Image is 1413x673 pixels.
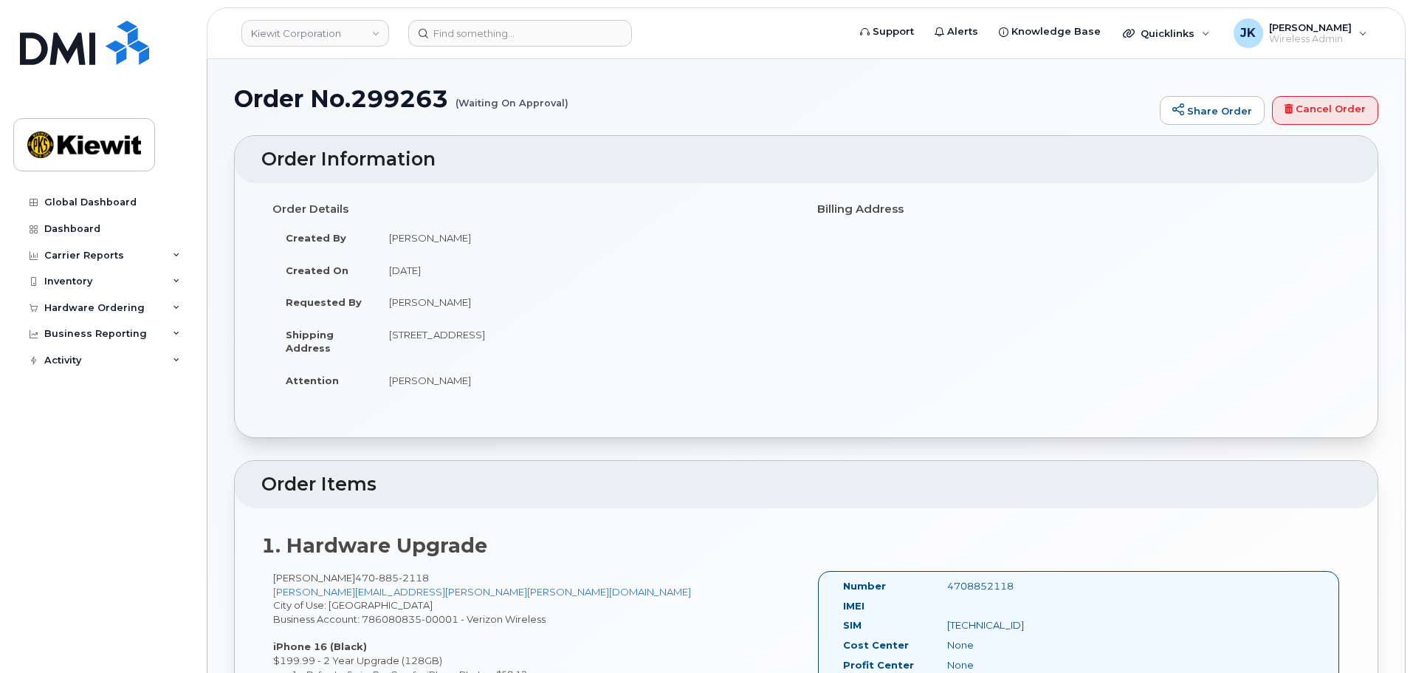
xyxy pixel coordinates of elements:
label: Number [843,579,886,593]
td: [DATE] [376,254,795,287]
strong: Created By [286,232,346,244]
h2: Order Items [261,474,1351,495]
strong: Created On [286,264,348,276]
strong: Attention [286,375,339,386]
h4: Billing Address [817,203,1340,216]
h1: Order No.299263 [234,86,1152,112]
strong: 1. Hardware Upgrade [261,533,487,558]
label: Profit Center [843,658,914,672]
label: Cost Center [843,638,909,652]
a: [PERSON_NAME][EMAIL_ADDRESS][PERSON_NAME][PERSON_NAME][DOMAIN_NAME] [273,586,691,598]
div: None [936,658,1082,672]
div: 4708852118 [936,579,1082,593]
td: [PERSON_NAME] [376,364,795,397]
td: [PERSON_NAME] [376,222,795,254]
span: 2118 [399,572,429,584]
label: IMEI [843,599,864,613]
h2: Order Information [261,149,1351,170]
strong: iPhone 16 (Black) [273,640,367,652]
strong: Shipping Address [286,329,334,355]
h4: Order Details [272,203,795,216]
a: Share Order [1160,96,1265,126]
label: SIM [843,618,862,632]
span: 470 [355,572,429,584]
small: (Waiting On Approval) [455,86,568,109]
span: 885 [375,572,399,584]
a: Cancel Order [1272,96,1378,126]
div: None [936,638,1082,652]
td: [STREET_ADDRESS] [376,318,795,364]
td: [PERSON_NAME] [376,286,795,318]
strong: Requested By [286,296,362,308]
div: [TECHNICAL_ID] [936,618,1082,632]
